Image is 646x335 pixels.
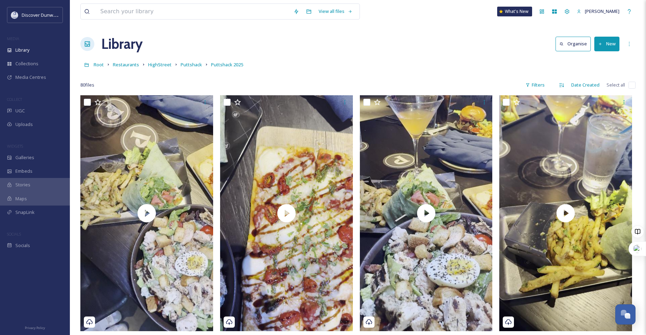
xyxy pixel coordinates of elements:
a: Puttshack [181,60,202,69]
span: HighStreet [148,61,172,68]
span: Puttshack 2025 [211,61,243,68]
span: Select all [607,82,625,88]
span: SnapLink [15,209,35,216]
a: Puttshack 2025 [211,60,243,69]
span: Maps [15,195,27,202]
div: Date Created [568,78,603,92]
a: Library [101,33,143,54]
a: [PERSON_NAME] [573,5,623,18]
button: New [594,37,619,51]
a: Root [94,60,104,69]
span: Embeds [15,168,32,174]
a: Organise [556,37,594,51]
span: WIDGETS [7,143,23,149]
span: UGC [15,107,25,114]
img: thumbnail [220,95,353,331]
a: View all files [315,5,356,18]
span: Library [15,47,29,53]
span: Socials [15,242,30,249]
span: Privacy Policy [25,326,45,330]
span: Collections [15,60,38,67]
div: Filters [522,78,548,92]
span: Galleries [15,154,34,161]
span: 80 file s [80,82,94,88]
span: Puttshack [181,61,202,68]
span: Restaurants [113,61,139,68]
span: Media Centres [15,74,46,81]
input: Search your library [97,4,290,19]
a: What's New [497,7,532,16]
a: Restaurants [113,60,139,69]
img: thumbnail [499,95,632,331]
img: thumbnail [360,95,493,331]
span: Root [94,61,104,68]
button: Open Chat [615,304,636,325]
span: Uploads [15,121,33,128]
span: [PERSON_NAME] [585,8,619,14]
a: HighStreet [148,60,172,69]
span: COLLECT [7,97,22,102]
img: thumbnail [80,95,213,331]
span: MEDIA [7,36,19,41]
img: 696246f7-25b9-4a35-beec-0db6f57a4831.png [11,12,18,18]
span: SOCIALS [7,231,21,237]
span: Stories [15,181,30,188]
span: Discover Dunwoody [22,12,64,18]
button: Organise [556,37,591,51]
a: Privacy Policy [25,323,45,332]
